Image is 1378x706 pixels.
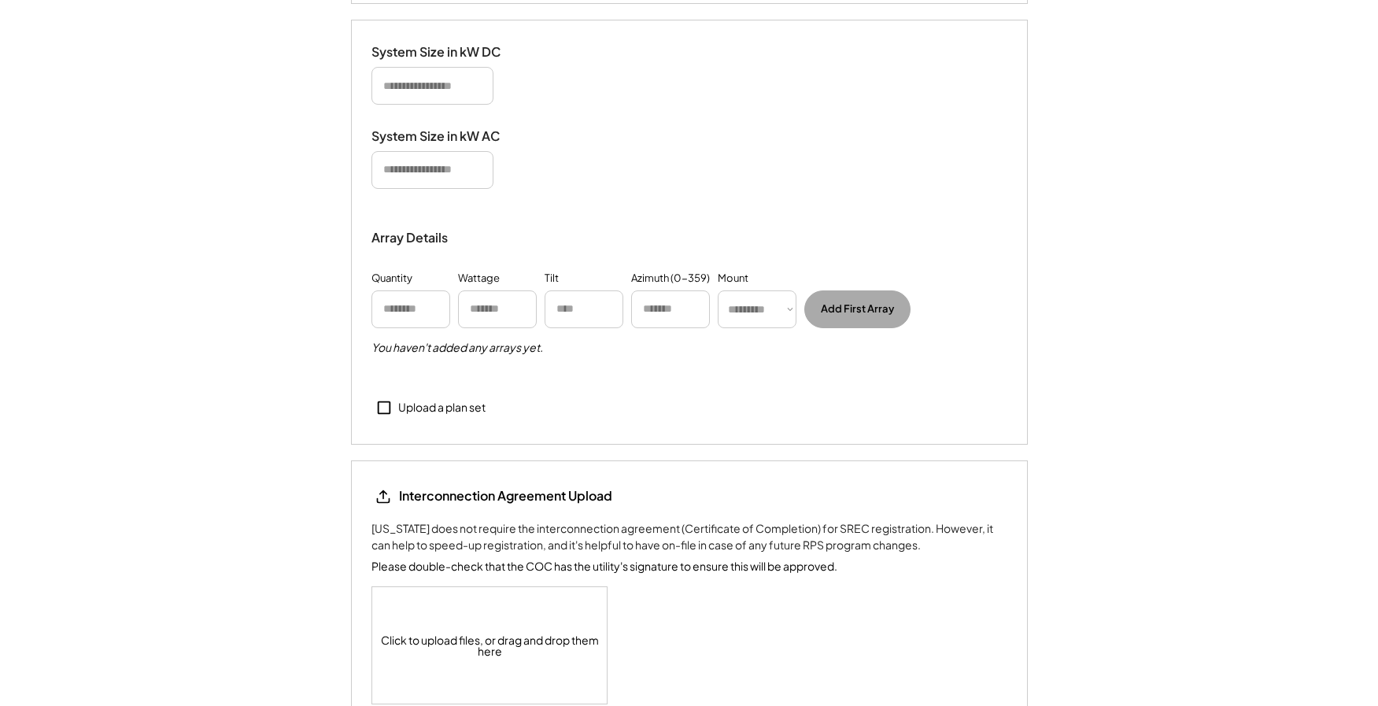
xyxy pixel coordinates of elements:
[371,520,1007,553] div: [US_STATE] does not require the interconnection agreement (Certificate of Completion) for SREC re...
[398,400,486,416] div: Upload a plan set
[371,128,529,145] div: System Size in kW AC
[371,271,412,286] div: Quantity
[371,44,529,61] div: System Size in kW DC
[718,271,748,286] div: Mount
[371,340,543,356] h5: You haven't added any arrays yet.
[371,228,450,247] div: Array Details
[631,271,710,286] div: Azimuth (0-359)
[372,587,608,704] div: Click to upload files, or drag and drop them here
[545,271,559,286] div: Tilt
[399,487,612,505] div: Interconnection Agreement Upload
[804,290,911,328] button: Add First Array
[458,271,500,286] div: Wattage
[371,558,837,575] div: Please double-check that the COC has the utility's signature to ensure this will be approved.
